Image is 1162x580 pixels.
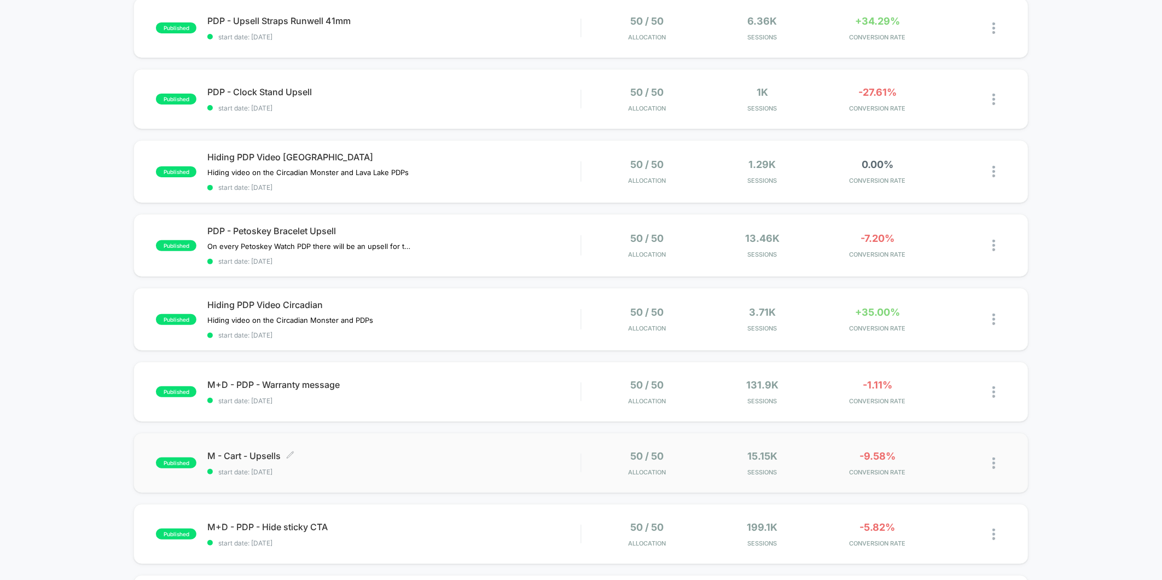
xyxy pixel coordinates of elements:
span: Hiding PDP Video Circadian [207,299,580,310]
span: +34.29% [855,15,900,27]
span: Sessions [707,468,817,476]
span: published [156,22,196,33]
span: +35.00% [855,306,900,318]
span: Allocation [629,540,666,547]
span: Sessions [707,33,817,41]
span: start date: [DATE] [207,539,580,547]
span: 50 / 50 [631,159,664,170]
span: start date: [DATE] [207,183,580,192]
span: 15.15k [747,450,777,462]
span: Sessions [707,397,817,405]
span: 50 / 50 [631,450,664,462]
span: start date: [DATE] [207,331,580,339]
img: close [992,94,995,105]
span: 50 / 50 [631,379,664,391]
span: published [156,94,196,105]
span: -7.20% [861,233,894,244]
span: CONVERSION RATE [823,468,933,476]
span: Allocation [629,468,666,476]
span: start date: [DATE] [207,33,580,41]
span: 3.71k [749,306,776,318]
span: CONVERSION RATE [823,397,933,405]
span: Sessions [707,105,817,112]
span: published [156,166,196,177]
span: CONVERSION RATE [823,177,933,184]
span: start date: [DATE] [207,397,580,405]
span: M+D - PDP - Hide sticky CTA [207,521,580,532]
span: PDP - Upsell Straps Runwell 41mm [207,15,580,26]
span: CONVERSION RATE [823,540,933,547]
span: Hiding video on the Circadian Monster and Lava Lake PDPs [207,168,409,177]
span: CONVERSION RATE [823,105,933,112]
span: Allocation [629,33,666,41]
span: published [156,457,196,468]
span: M - Cart - Upsells [207,450,580,461]
img: close [992,529,995,540]
span: CONVERSION RATE [823,33,933,41]
span: 50 / 50 [631,233,664,244]
span: -1.11% [863,379,892,391]
span: 131.9k [746,379,778,391]
span: PDP - Petoskey Bracelet Upsell [207,225,580,236]
span: published [156,314,196,325]
span: -27.61% [858,86,897,98]
span: 0.00% [862,159,893,170]
span: published [156,386,196,397]
img: close [992,22,995,34]
span: PDP - Clock Stand Upsell [207,86,580,97]
img: close [992,457,995,469]
span: 50 / 50 [631,306,664,318]
span: Sessions [707,251,817,258]
span: Sessions [707,177,817,184]
span: Allocation [629,251,666,258]
span: M+D - PDP - Warranty message [207,379,580,390]
span: CONVERSION RATE [823,324,933,332]
span: On every Petoskey Watch PDP there will be an upsell for the 4mm Petoskey Bracelet, based on data ... [207,242,410,251]
span: 199.1k [747,521,778,533]
span: 1k [757,86,768,98]
span: Allocation [629,397,666,405]
span: start date: [DATE] [207,468,580,476]
span: 50 / 50 [631,86,664,98]
span: -5.82% [860,521,896,533]
img: close [992,240,995,251]
span: 13.46k [745,233,780,244]
span: Sessions [707,540,817,547]
span: Allocation [629,177,666,184]
span: 6.36k [748,15,777,27]
span: Allocation [629,105,666,112]
span: Hiding video on the Circadian Monster and PDPs [207,316,373,324]
span: start date: [DATE] [207,257,580,265]
span: 50 / 50 [631,521,664,533]
img: close [992,386,995,398]
span: CONVERSION RATE [823,251,933,258]
img: close [992,314,995,325]
img: close [992,166,995,177]
span: published [156,240,196,251]
span: -9.58% [859,450,896,462]
span: 50 / 50 [631,15,664,27]
span: start date: [DATE] [207,104,580,112]
span: Sessions [707,324,817,332]
span: Allocation [629,324,666,332]
span: 1.29k [749,159,776,170]
span: published [156,529,196,540]
span: Hiding PDP Video [GEOGRAPHIC_DATA] [207,152,580,163]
